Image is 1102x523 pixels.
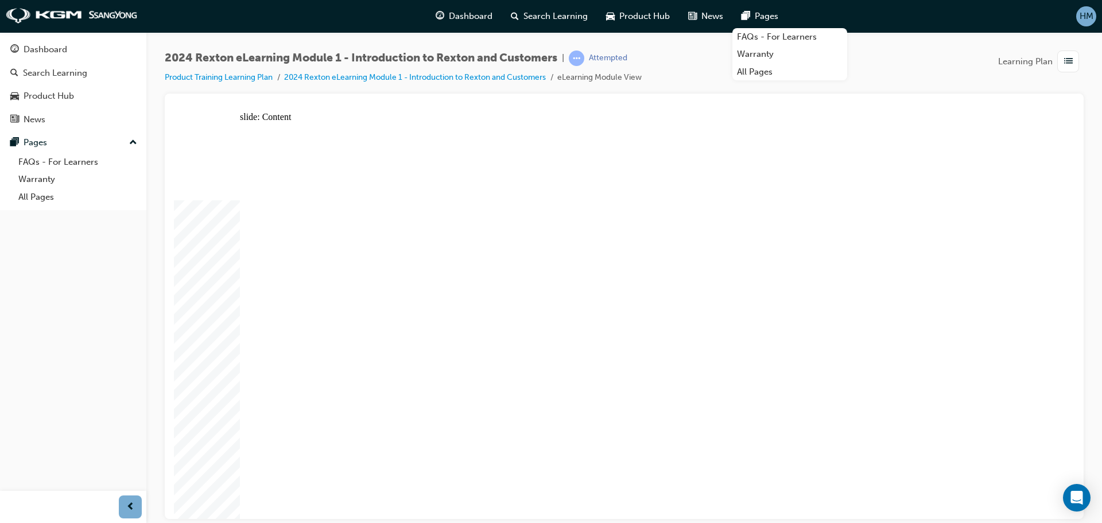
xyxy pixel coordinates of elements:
a: All Pages [732,63,847,81]
span: HM [1080,10,1093,23]
span: Search Learning [523,10,588,23]
div: Product Hub [24,90,74,103]
a: pages-iconPages [732,5,787,28]
a: 2024 Rexton eLearning Module 1 - Introduction to Rexton and Customers [284,72,546,82]
a: Dashboard [5,39,142,60]
div: Attempted [589,53,627,64]
div: Pages [24,136,47,149]
span: news-icon [10,115,19,125]
a: news-iconNews [679,5,732,28]
span: Dashboard [449,10,492,23]
span: list-icon [1064,55,1073,69]
span: | [562,52,564,65]
span: News [701,10,723,23]
span: news-icon [688,9,697,24]
span: Pages [755,10,778,23]
div: Dashboard [24,43,67,56]
a: FAQs - For Learners [14,153,142,171]
span: prev-icon [126,500,135,514]
a: guage-iconDashboard [426,5,502,28]
span: pages-icon [742,9,750,24]
button: Pages [5,132,142,153]
a: Warranty [732,45,847,63]
a: News [5,109,142,130]
span: Learning Plan [998,55,1053,68]
span: guage-icon [436,9,444,24]
div: News [24,113,45,126]
a: Search Learning [5,63,142,84]
button: HM [1076,6,1096,26]
a: All Pages [14,188,142,206]
div: Open Intercom Messenger [1063,484,1091,512]
span: 2024 Rexton eLearning Module 1 - Introduction to Rexton and Customers [165,52,557,65]
button: DashboardSearch LearningProduct HubNews [5,37,142,132]
span: search-icon [511,9,519,24]
a: Product Training Learning Plan [165,72,273,82]
li: eLearning Module View [557,71,642,84]
span: up-icon [129,135,137,150]
span: Product Hub [619,10,670,23]
a: search-iconSearch Learning [502,5,597,28]
a: FAQs - For Learners [732,28,847,46]
a: car-iconProduct Hub [597,5,679,28]
button: Learning Plan [998,51,1084,72]
div: Search Learning [23,67,87,80]
img: kgm [6,8,138,24]
a: Warranty [14,171,142,188]
a: Product Hub [5,86,142,107]
span: pages-icon [10,138,19,148]
span: car-icon [10,91,19,102]
span: guage-icon [10,45,19,55]
span: search-icon [10,68,18,79]
span: learningRecordVerb_ATTEMPT-icon [569,51,584,66]
span: car-icon [606,9,615,24]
